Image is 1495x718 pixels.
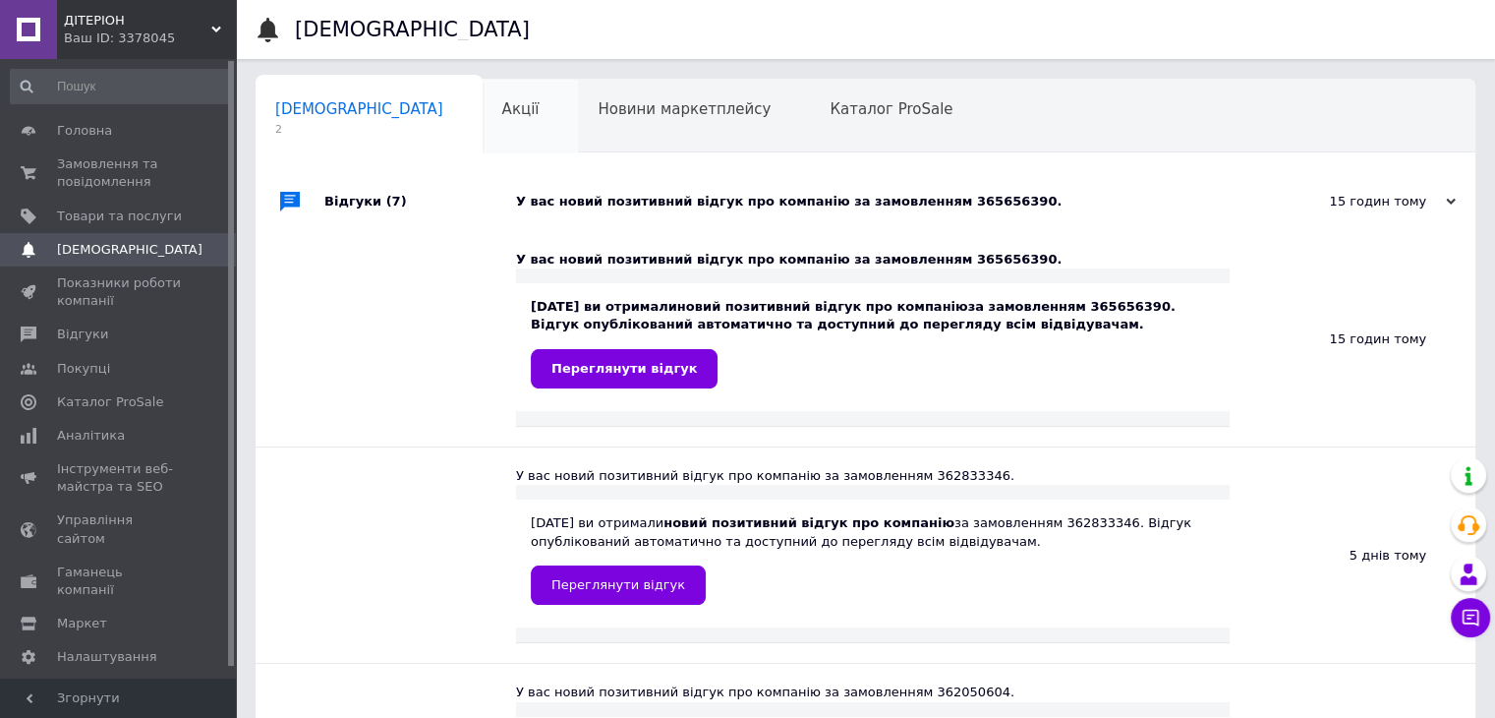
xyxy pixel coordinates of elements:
[57,511,182,547] span: Управління сайтом
[57,427,125,445] span: Аналітика
[57,326,108,343] span: Відгуки
[64,30,236,47] div: Ваш ID: 3378045
[516,193,1259,210] div: У вас новий позитивний відгук про компанію за замовленням 365656390.
[57,241,202,259] span: [DEMOGRAPHIC_DATA]
[531,566,706,605] a: Переглянути відгук
[531,349,718,389] a: Переглянути відгук
[295,18,530,41] h1: [DEMOGRAPHIC_DATA]
[516,251,1230,269] div: У вас новий позитивний відгук про компанію за замовленням 365656390.
[57,564,182,599] span: Гаманець компанії
[830,100,952,118] span: Каталог ProSale
[64,12,211,30] span: ДІТЕРІОН
[516,467,1230,485] div: У вас новий позитивний відгук про компанію за замовленням 362833346.
[57,460,182,496] span: Інструменти веб-майстра та SEO
[1230,448,1475,663] div: 5 днів тому
[57,208,182,225] span: Товари та послуги
[1451,598,1490,637] button: Чат з покупцем
[324,172,516,231] div: Відгуки
[57,274,182,310] span: Показники роботи компанії
[551,361,697,376] span: Переглянути відгук
[598,100,771,118] span: Новини маркетплейсу
[57,122,112,140] span: Головна
[10,69,232,104] input: Пошук
[275,100,443,118] span: [DEMOGRAPHIC_DATA]
[57,155,182,191] span: Замовлення та повідомлення
[57,615,107,632] span: Маркет
[531,298,1215,388] div: [DATE] ви отримали за замовленням 365656390. Відгук опублікований автоматично та доступний до пер...
[663,515,954,530] b: новий позитивний відгук про компанію
[677,299,968,314] b: новий позитивний відгук про компанію
[57,393,163,411] span: Каталог ProSale
[531,514,1215,604] div: [DATE] ви отримали за замовленням 362833346. Відгук опублікований автоматично та доступний до пер...
[386,194,407,209] span: (7)
[1259,193,1456,210] div: 15 годин тому
[502,100,540,118] span: Акції
[1230,231,1475,447] div: 15 годин тому
[275,122,443,137] span: 2
[57,648,157,666] span: Налаштування
[551,577,685,592] span: Переглянути відгук
[57,360,110,378] span: Покупці
[516,684,1230,701] div: У вас новий позитивний відгук про компанію за замовленням 362050604.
